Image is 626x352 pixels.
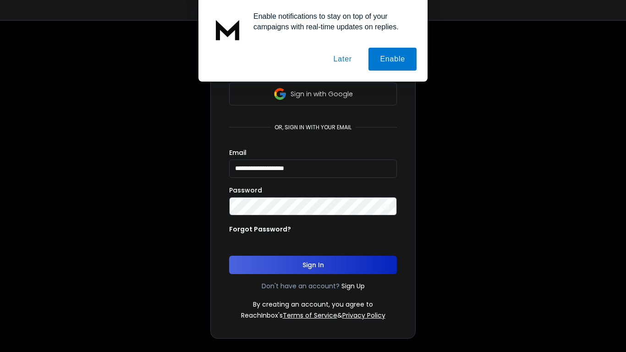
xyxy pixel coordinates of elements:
[229,225,291,234] p: Forgot Password?
[209,11,246,48] img: notification icon
[241,311,385,320] p: ReachInbox's &
[291,89,353,99] p: Sign in with Google
[368,48,417,71] button: Enable
[341,281,365,291] a: Sign Up
[283,311,337,320] a: Terms of Service
[246,11,417,32] div: Enable notifications to stay on top of your campaigns with real-time updates on replies.
[262,281,340,291] p: Don't have an account?
[253,300,373,309] p: By creating an account, you agree to
[322,48,363,71] button: Later
[229,256,397,274] button: Sign In
[229,149,247,156] label: Email
[271,124,355,131] p: or, sign in with your email
[342,311,385,320] a: Privacy Policy
[229,82,397,105] button: Sign in with Google
[229,187,262,193] label: Password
